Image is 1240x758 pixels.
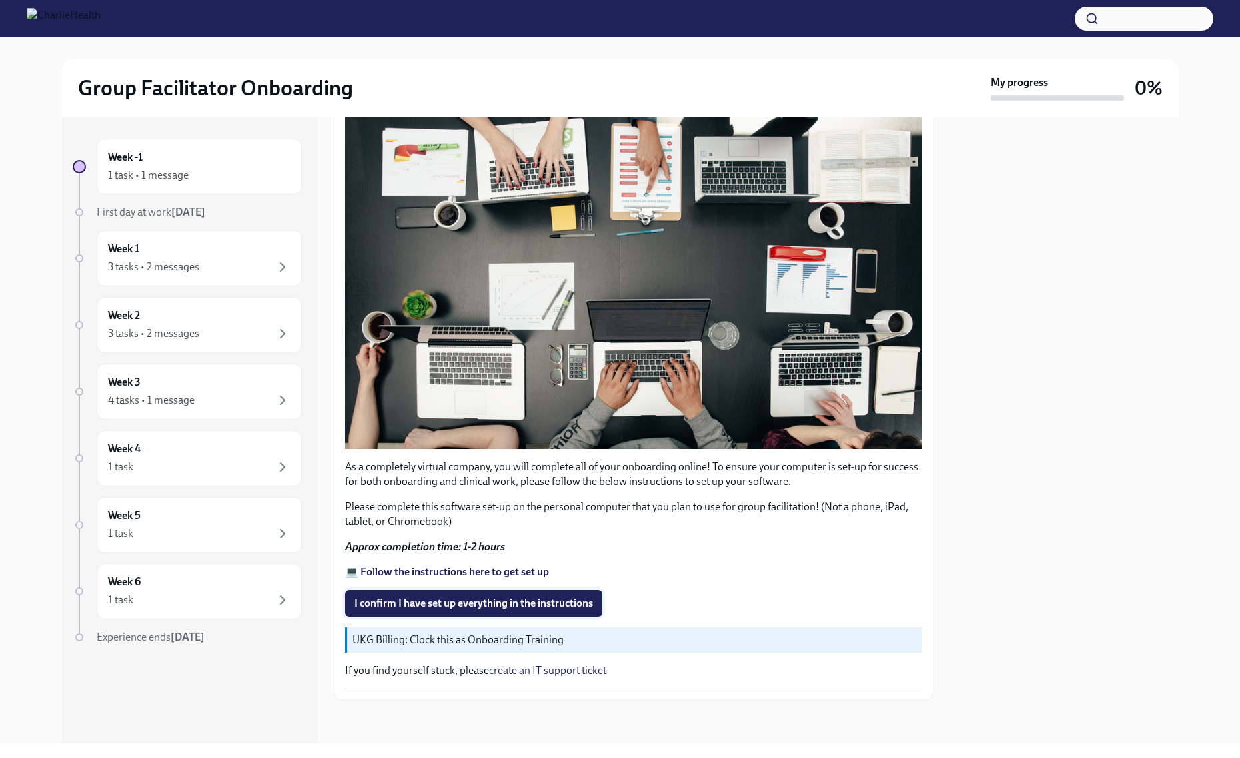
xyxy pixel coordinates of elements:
[73,230,302,286] a: Week 13 tasks • 2 messages
[345,500,922,529] p: Please complete this software set-up on the personal computer that you plan to use for group faci...
[345,566,549,578] a: 💻 Follow the instructions here to get set up
[73,430,302,486] a: Week 41 task
[489,664,606,677] a: create an IT support ticket
[108,593,133,607] div: 1 task
[108,393,195,408] div: 4 tasks • 1 message
[108,508,141,523] h6: Week 5
[108,460,133,474] div: 1 task
[1135,76,1163,100] h3: 0%
[345,590,602,617] button: I confirm I have set up everything in the instructions
[345,540,505,553] strong: Approx completion time: 1-2 hours
[73,139,302,194] a: Week -11 task • 1 message
[345,663,922,678] p: If you find yourself stuck, please
[108,375,141,390] h6: Week 3
[97,206,205,218] span: First day at work
[108,150,143,165] h6: Week -1
[108,526,133,541] div: 1 task
[108,326,199,341] div: 3 tasks • 2 messages
[354,597,593,610] span: I confirm I have set up everything in the instructions
[171,631,205,643] strong: [DATE]
[108,575,141,589] h6: Week 6
[345,108,922,449] button: Zoom image
[108,168,189,183] div: 1 task • 1 message
[345,460,922,489] p: As a completely virtual company, you will complete all of your onboarding online! To ensure your ...
[352,633,917,647] p: UKG Billing: Clock this as Onboarding Training
[73,364,302,420] a: Week 34 tasks • 1 message
[108,308,140,323] h6: Week 2
[108,260,199,274] div: 3 tasks • 2 messages
[108,442,141,456] h6: Week 4
[73,497,302,553] a: Week 51 task
[991,75,1048,90] strong: My progress
[27,8,101,29] img: CharlieHealth
[73,205,302,220] a: First day at work[DATE]
[73,564,302,619] a: Week 61 task
[171,206,205,218] strong: [DATE]
[78,75,353,101] h2: Group Facilitator Onboarding
[108,242,139,256] h6: Week 1
[73,297,302,353] a: Week 23 tasks • 2 messages
[97,631,205,643] span: Experience ends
